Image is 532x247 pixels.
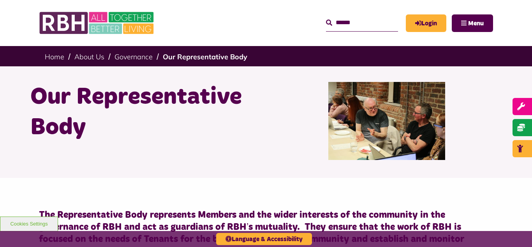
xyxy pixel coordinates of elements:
img: Rep Body [328,82,445,160]
button: Language & Accessibility [216,233,312,245]
img: RBH [39,8,156,38]
span: Menu [468,20,484,27]
iframe: Netcall Web Assistant for live chat [497,212,532,247]
a: MyRBH [406,14,446,32]
a: Governance [115,52,153,61]
a: Our Representative Body [163,52,247,61]
button: Navigation [452,14,493,32]
a: About Us [74,52,104,61]
a: Home [45,52,64,61]
h1: Our Representative Body [30,82,260,143]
